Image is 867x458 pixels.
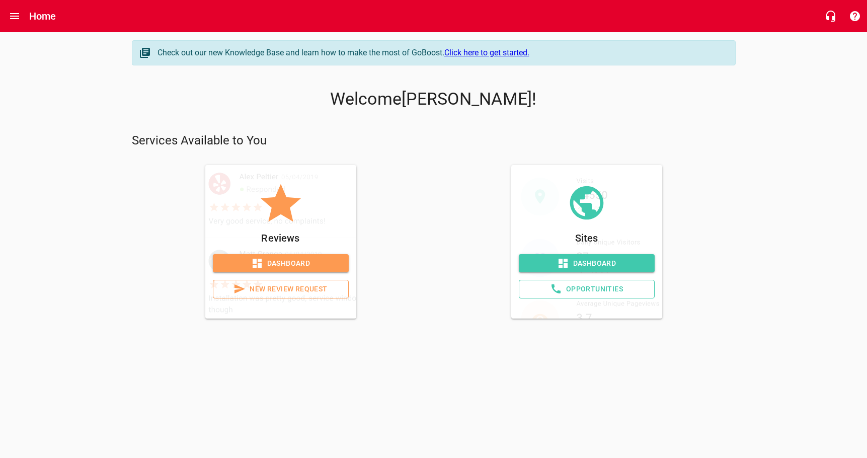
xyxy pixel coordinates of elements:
div: Check out our new Knowledge Base and learn how to make the most of GoBoost. [157,47,725,59]
p: Reviews [213,230,349,246]
a: New Review Request [213,280,349,298]
span: Dashboard [221,257,341,270]
a: Dashboard [519,254,655,273]
h6: Home [29,8,56,24]
a: Opportunities [519,280,655,298]
button: Support Portal [843,4,867,28]
p: Welcome [PERSON_NAME] ! [132,89,736,109]
p: Services Available to You [132,133,736,149]
span: New Review Request [221,283,340,295]
span: Dashboard [527,257,647,270]
span: Opportunities [527,283,646,295]
button: Live Chat [819,4,843,28]
a: Dashboard [213,254,349,273]
button: Open drawer [3,4,27,28]
p: Sites [519,230,655,246]
a: Click here to get started. [444,48,529,57]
